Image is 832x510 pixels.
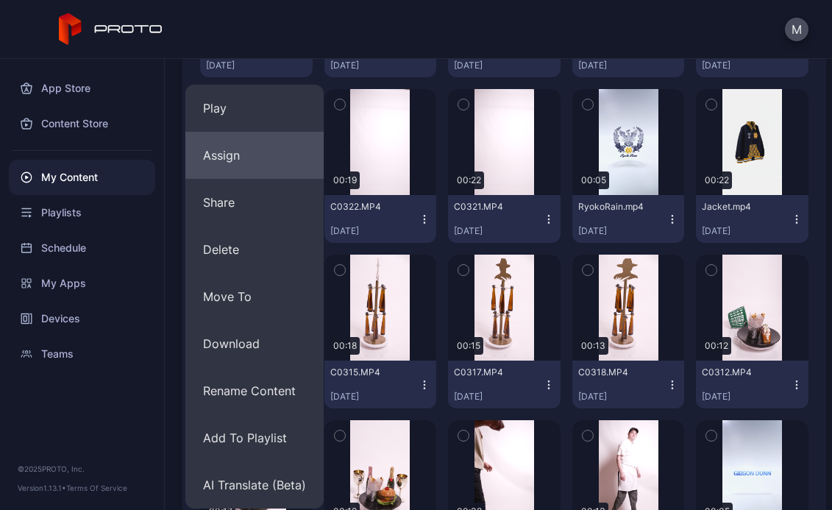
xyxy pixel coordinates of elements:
[66,484,127,492] a: Terms Of Service
[185,320,324,367] button: Download
[696,361,808,408] button: C0312.MP4[DATE]
[324,361,437,408] button: C0315.MP4[DATE]
[185,179,324,226] button: Share
[454,391,543,403] div: [DATE]
[785,18,808,41] button: M
[330,60,419,71] div: [DATE]
[578,60,667,71] div: [DATE]
[448,361,561,408] button: C0317.MP4[DATE]
[185,273,324,320] button: Move To
[9,301,155,336] a: Devices
[702,201,783,213] div: Jacket.mp4
[696,195,808,243] button: Jacket.mp4[DATE]
[185,414,324,461] button: Add To Playlist
[454,201,535,213] div: C0321.MP4
[9,71,155,106] a: App Store
[578,366,659,378] div: C0318.MP4
[9,160,155,195] a: My Content
[578,201,659,213] div: RyokoRain.mp4
[572,195,685,243] button: RyokoRain.mp4[DATE]
[185,132,324,179] button: Assign
[578,391,667,403] div: [DATE]
[185,367,324,414] button: Rename Content
[330,225,419,237] div: [DATE]
[454,225,543,237] div: [DATE]
[702,60,791,71] div: [DATE]
[578,225,667,237] div: [DATE]
[18,463,146,475] div: © 2025 PROTO, Inc.
[702,225,791,237] div: [DATE]
[702,391,791,403] div: [DATE]
[185,226,324,273] button: Delete
[9,266,155,301] a: My Apps
[185,85,324,132] button: Play
[185,461,324,509] button: AI Translate (Beta)
[9,336,155,372] a: Teams
[9,230,155,266] a: Schedule
[330,201,411,213] div: C0322.MP4
[448,195,561,243] button: C0321.MP4[DATE]
[9,195,155,230] a: Playlists
[572,361,685,408] button: C0318.MP4[DATE]
[18,484,66,492] span: Version 1.13.1 •
[330,366,411,378] div: C0315.MP4
[324,195,437,243] button: C0322.MP4[DATE]
[9,106,155,141] a: Content Store
[206,60,295,71] div: [DATE]
[454,366,535,378] div: C0317.MP4
[330,391,419,403] div: [DATE]
[454,60,543,71] div: [DATE]
[702,366,783,378] div: C0312.MP4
